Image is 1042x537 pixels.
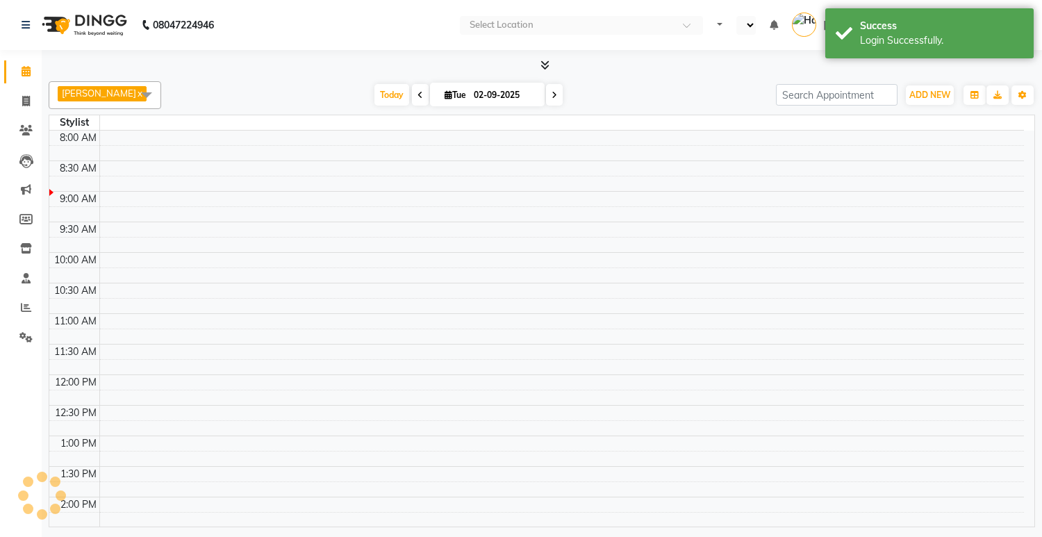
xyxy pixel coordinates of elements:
input: 2025-09-02 [470,85,539,106]
span: ADD NEW [909,90,950,100]
div: 11:30 AM [51,345,99,359]
b: 08047224946 [153,6,214,44]
div: 10:30 AM [51,283,99,298]
div: 8:00 AM [57,131,99,145]
span: Today [374,84,409,106]
div: Success [860,19,1023,33]
img: logo [35,6,131,44]
div: 1:00 PM [58,436,99,451]
div: 2:00 PM [58,497,99,512]
div: 9:30 AM [57,222,99,237]
img: Hari Krishna [792,13,816,37]
span: [PERSON_NAME][DEMOGRAPHIC_DATA] [823,18,1016,33]
div: 8:30 AM [57,161,99,176]
div: 12:30 PM [52,406,99,420]
div: 1:30 PM [58,467,99,481]
div: 11:00 AM [51,314,99,329]
div: Stylist [49,115,99,130]
span: Tue [441,90,470,100]
div: 9:00 AM [57,192,99,206]
div: 10:00 AM [51,253,99,267]
input: Search Appointment [776,84,898,106]
div: 12:00 PM [52,375,99,390]
span: [PERSON_NAME] [62,88,136,99]
button: ADD NEW [906,85,954,105]
div: Select Location [470,18,534,32]
div: Login Successfully. [860,33,1023,48]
